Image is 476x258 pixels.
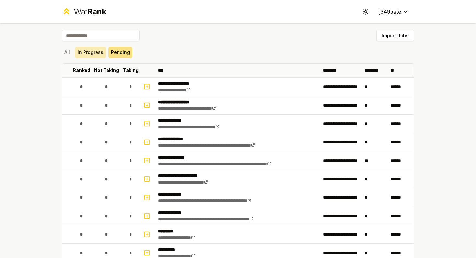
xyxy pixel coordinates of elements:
[62,47,73,58] button: All
[376,30,414,41] button: Import Jobs
[379,8,401,16] span: j349pate
[108,47,132,58] button: Pending
[75,47,106,58] button: In Progress
[62,6,106,17] a: WatRank
[94,67,119,73] p: Not Taking
[123,67,139,73] p: Taking
[374,6,414,17] button: j349pate
[74,6,106,17] div: Wat
[87,7,106,16] span: Rank
[73,67,90,73] p: Ranked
